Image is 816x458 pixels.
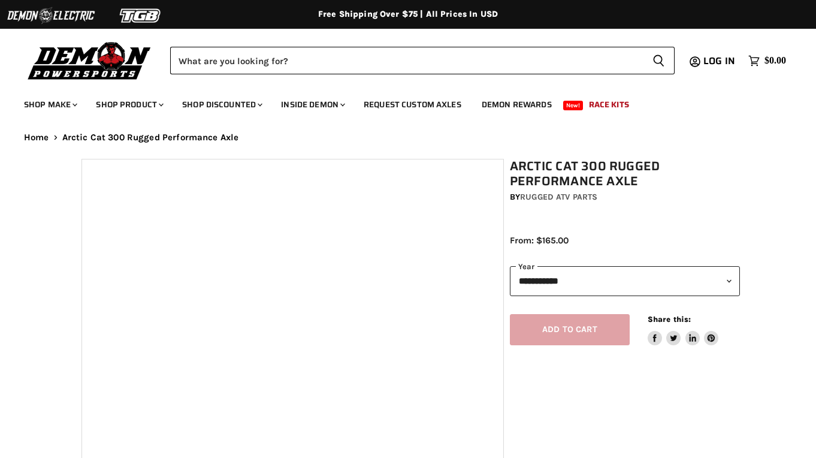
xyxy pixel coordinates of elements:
form: Product [170,47,675,74]
a: Log in [698,56,742,67]
button: Search [643,47,675,74]
span: New! [563,101,584,110]
aside: Share this: [648,314,719,346]
img: TGB Logo 2 [96,4,186,27]
a: Shop Discounted [173,92,270,117]
img: Demon Powersports [24,39,155,82]
a: Race Kits [580,92,638,117]
input: Search [170,47,643,74]
a: Demon Rewards [473,92,561,117]
a: $0.00 [742,52,792,70]
a: Home [24,132,49,143]
span: Arctic Cat 300 Rugged Performance Axle [62,132,239,143]
a: Inside Demon [272,92,352,117]
span: $0.00 [764,55,786,67]
a: Rugged ATV Parts [520,192,597,202]
select: year [510,266,741,296]
span: Log in [703,53,735,68]
span: From: $165.00 [510,235,569,246]
a: Shop Product [87,92,171,117]
ul: Main menu [15,88,783,117]
div: by [510,191,741,204]
h1: Arctic Cat 300 Rugged Performance Axle [510,159,741,189]
a: Request Custom Axles [355,92,470,117]
a: Shop Make [15,92,84,117]
img: Demon Electric Logo 2 [6,4,96,27]
span: Share this: [648,315,691,324]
